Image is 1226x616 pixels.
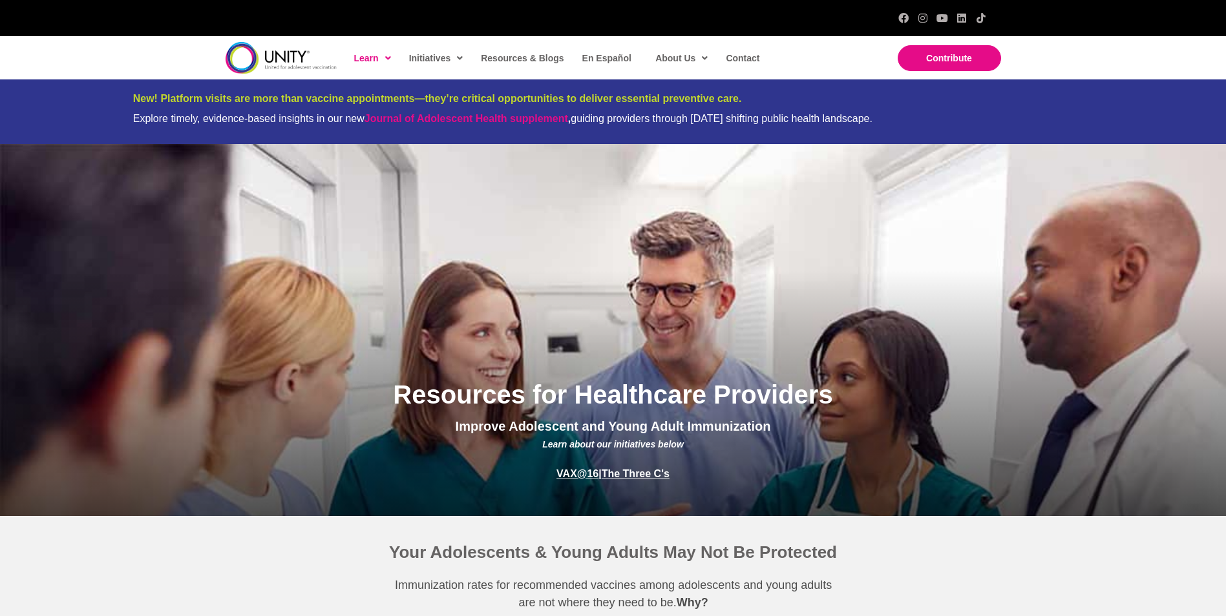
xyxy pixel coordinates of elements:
a: LinkedIn [956,13,967,23]
a: En Español [576,43,637,73]
span: Learn about our initiatives below [542,439,684,449]
a: About Us [649,43,713,73]
span: Resources for Healthcare Providers [393,380,832,409]
div: Explore timely, evidence-based insights in our new guiding providers through [DATE] shifting publ... [133,112,1094,125]
span: Resources & Blogs [481,53,564,63]
strong: Why? [677,596,708,609]
span: Contribute [926,53,972,63]
img: unity-logo-dark [226,42,337,74]
span: En Español [582,53,631,63]
span: Your Adolescents & Young Adults May Not Be Protected [389,542,837,562]
p: | [258,464,969,484]
a: YouTube [937,13,947,23]
strong: , [365,113,571,124]
a: Contribute [898,45,1001,71]
span: Initiatives [409,48,463,68]
p: Immunization rates for recommended vaccines among adolescents and young adults are not where they... [391,577,836,611]
span: Contact [726,53,759,63]
a: Journal of Adolescent Health supplement [365,113,568,124]
span: New! Platform visits are more than vaccine appointments—they’re critical opportunities to deliver... [133,93,742,104]
span: About Us [655,48,708,68]
a: Resources & Blogs [474,43,569,73]
a: Contact [719,43,765,73]
a: The Three C's [602,468,670,479]
a: VAX@16 [556,468,598,479]
a: Facebook [898,13,909,23]
a: Instagram [918,13,928,23]
p: Improve Adolescent and Young Adult Immunization [271,418,956,451]
a: TikTok [976,13,986,23]
span: Learn [354,48,391,68]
